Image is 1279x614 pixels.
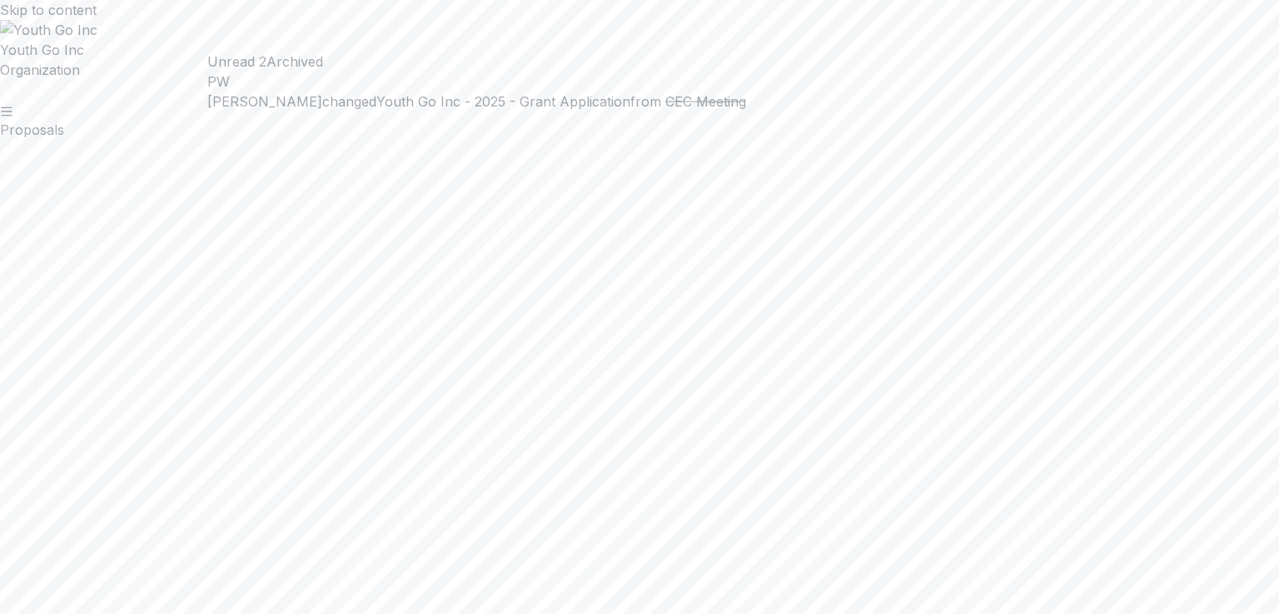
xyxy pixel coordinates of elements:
button: Unread [207,52,266,72]
div: Parker Wolf [207,72,746,92]
span: 2 [259,53,266,70]
s: CEC Meeting [665,93,746,110]
a: Youth Go Inc - 2025 - Grant Application [376,93,630,110]
button: Archived [266,52,323,72]
span: [PERSON_NAME] [207,93,322,110]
